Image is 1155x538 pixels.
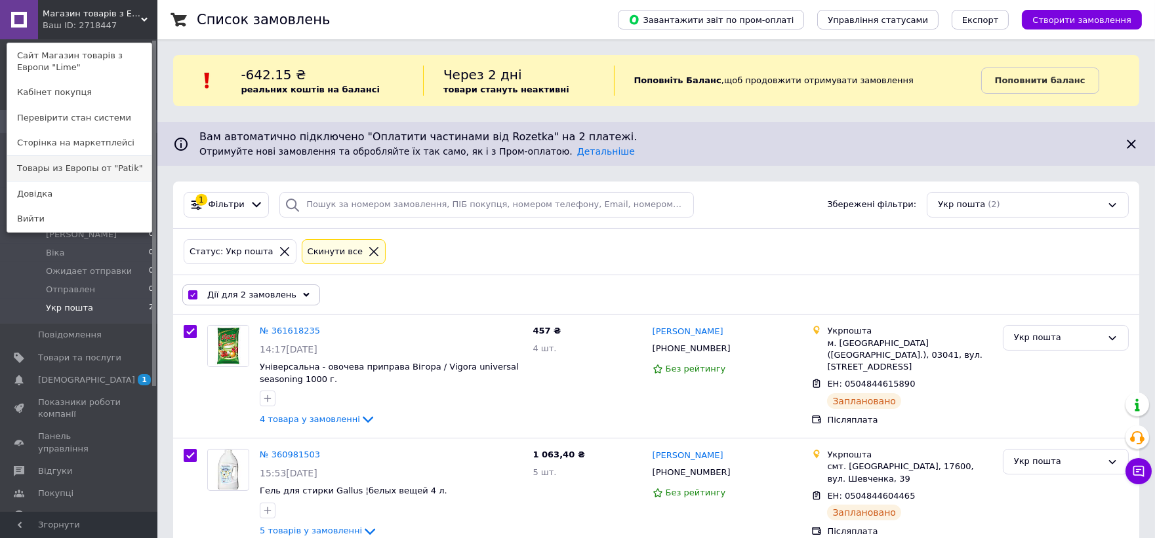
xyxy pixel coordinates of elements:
[305,245,366,259] div: Cкинути все
[260,326,320,336] a: № 361618235
[38,465,72,477] span: Відгуки
[666,488,726,497] span: Без рейтингу
[38,374,135,386] span: [DEMOGRAPHIC_DATA]
[988,199,1000,209] span: (2)
[533,326,561,336] span: 457 ₴
[208,326,249,366] img: Фото товару
[653,450,723,462] a: [PERSON_NAME]
[197,12,330,28] h1: Список замовлень
[533,343,557,353] span: 4 шт.
[7,182,152,206] a: Довідка
[995,75,1085,85] b: Поповнити баланс
[43,8,141,20] span: Магазин товарів з Европи "Lime"
[149,302,153,314] span: 2
[653,467,731,477] span: [PHONE_NUMBER]
[533,467,557,477] span: 5 шт.
[7,80,152,105] a: Кабінет покупця
[1022,10,1142,29] button: Створити замовлення
[577,146,635,157] a: Детальніше
[827,461,992,484] div: смт. [GEOGRAPHIC_DATA], 17600, вул. Шевченка, 39
[43,20,98,31] div: Ваш ID: 2718447
[46,247,64,259] span: Віка
[827,199,916,211] span: Збережені фільтри:
[952,10,1009,29] button: Експорт
[260,414,376,424] a: 4 товара у замовленні
[981,67,1099,94] a: Поповнити баланс
[618,10,804,29] button: Завантажити звіт по пром-оплаті
[211,450,246,490] img: Фото товару
[260,526,378,535] a: 5 товарів у замовленні
[260,414,360,424] span: 4 товара у замовленні
[241,85,380,94] b: реальних коштів на балансі
[1014,455,1102,469] div: Укр пошта
[46,284,95,296] span: Отправлен
[260,486,447,495] a: Гель для стирки Gallus ¦белых вещей 4 л.
[7,156,152,181] a: Товары из Европы от "Patik"
[1032,15,1131,25] span: Створити замовлення
[938,199,985,211] span: Укр пошта
[197,71,217,90] img: :exclamation:
[827,526,992,537] div: Післяплата
[827,505,901,520] div: Заплановано
[138,374,151,385] span: 1
[7,206,152,231] a: Вийти
[149,265,153,277] span: 0
[260,362,519,384] a: Універсальна - овочева приправа Вігора / Vigora universal seasoning 1000 г.
[46,229,117,240] span: [PERSON_NAME]
[279,192,694,218] input: Пошук за номером замовлення, ПІБ покупця, номером телефону, Email, номером накладної
[443,67,522,83] span: Через 2 дні
[38,510,109,522] span: Каталог ProSale
[827,325,992,337] div: Укрпошта
[827,491,915,501] span: ЕН: 0504844604465
[443,85,569,94] b: товари стануть неактивні
[199,130,1113,145] span: Вам автоматично підключено "Оплатити частинами від Rozetka" на 2 платежі.
[827,449,992,461] div: Укрпошта
[38,431,121,454] span: Панель управління
[653,326,723,338] a: [PERSON_NAME]
[149,229,153,240] span: 0
[207,449,249,491] a: Фото товару
[241,67,306,83] span: -642.15 ₴
[7,106,152,130] a: Перевірити стан системи
[1009,14,1142,24] a: Створити замовлення
[666,364,726,374] span: Без рейтингу
[653,343,731,353] span: [PHONE_NUMBER]
[38,396,121,420] span: Показники роботи компанії
[46,302,93,314] span: Укр пошта
[207,325,249,367] a: Фото товару
[149,284,153,296] span: 0
[827,379,915,389] span: ЕН: 0504844615890
[828,15,928,25] span: Управління статусами
[827,393,901,409] div: Заплановано
[7,130,152,155] a: Сторінка на маркетплейсі
[207,289,296,301] span: Дії для 2 замовлень
[38,329,102,341] span: Повідомлення
[1125,458,1152,484] button: Чат з покупцем
[260,450,320,459] a: № 360981503
[614,66,981,96] div: , щоб продовжити отримувати замовлення
[7,43,152,80] a: Сайт Магазин товарів з Европи "Lime"
[260,468,317,478] span: 15:53[DATE]
[827,337,992,374] div: м. [GEOGRAPHIC_DATA] ([GEOGRAPHIC_DATA].), 03041, вул. [STREET_ADDRESS]
[149,247,153,259] span: 0
[827,414,992,426] div: Післяплата
[38,488,73,499] span: Покупці
[628,14,794,26] span: Завантажити звіт по пром-оплаті
[1014,331,1102,345] div: Укр пошта
[533,450,585,459] span: 1 063,40 ₴
[209,199,245,211] span: Фільтри
[38,352,121,364] span: Товари та послуги
[962,15,999,25] span: Експорт
[260,344,317,355] span: 14:17[DATE]
[46,265,132,277] span: Ожидает отправки
[199,146,635,157] span: Отримуйте нові замовлення та обробляйте їх так само, як і з Пром-оплатою.
[195,194,207,206] div: 1
[817,10,939,29] button: Управління статусами
[634,75,721,85] b: Поповніть Баланс
[187,245,276,259] div: Статус: Укр пошта
[260,526,362,535] span: 5 товарів у замовленні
